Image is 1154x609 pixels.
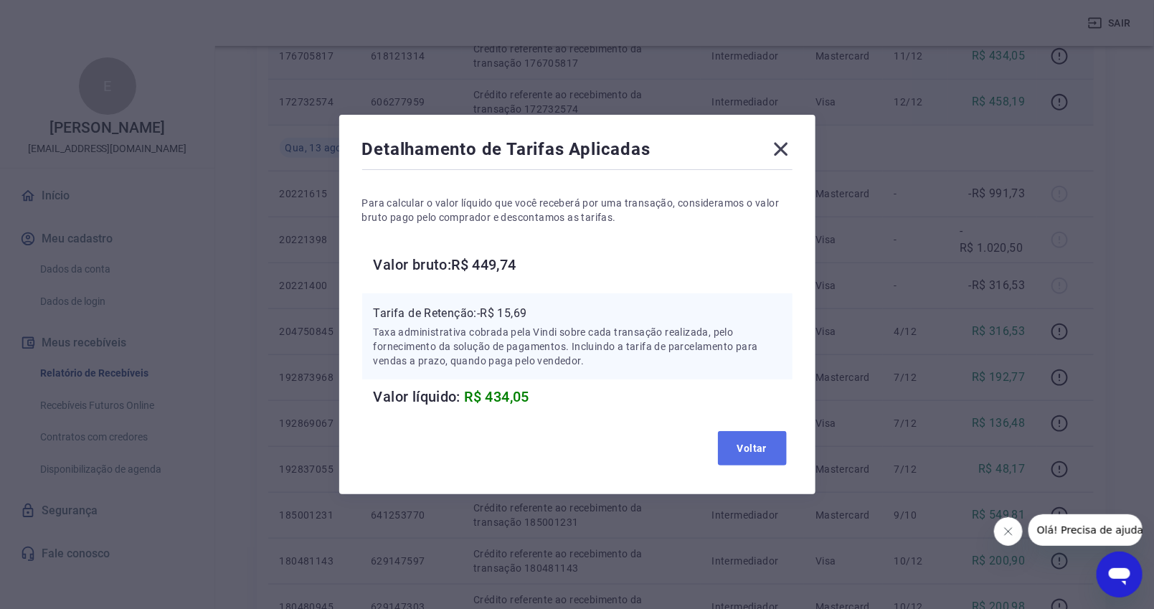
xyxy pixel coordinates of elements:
[1028,514,1143,546] iframe: Message from company
[1097,552,1143,598] iframe: Button to launch messaging window
[718,431,787,466] button: Voltar
[362,196,793,225] p: Para calcular o valor líquido que você receberá por uma transação, consideramos o valor bruto pag...
[374,305,781,322] p: Tarifa de Retenção: -R$ 15,69
[9,10,120,22] span: Olá! Precisa de ajuda?
[374,325,781,368] p: Taxa administrativa cobrada pela Vindi sobre cada transação realizada, pelo fornecimento da soluç...
[374,253,793,276] h6: Valor bruto: R$ 449,74
[374,385,793,408] h6: Valor líquido:
[465,388,530,405] span: R$ 434,05
[994,517,1023,546] iframe: Close message
[362,138,793,166] div: Detalhamento de Tarifas Aplicadas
